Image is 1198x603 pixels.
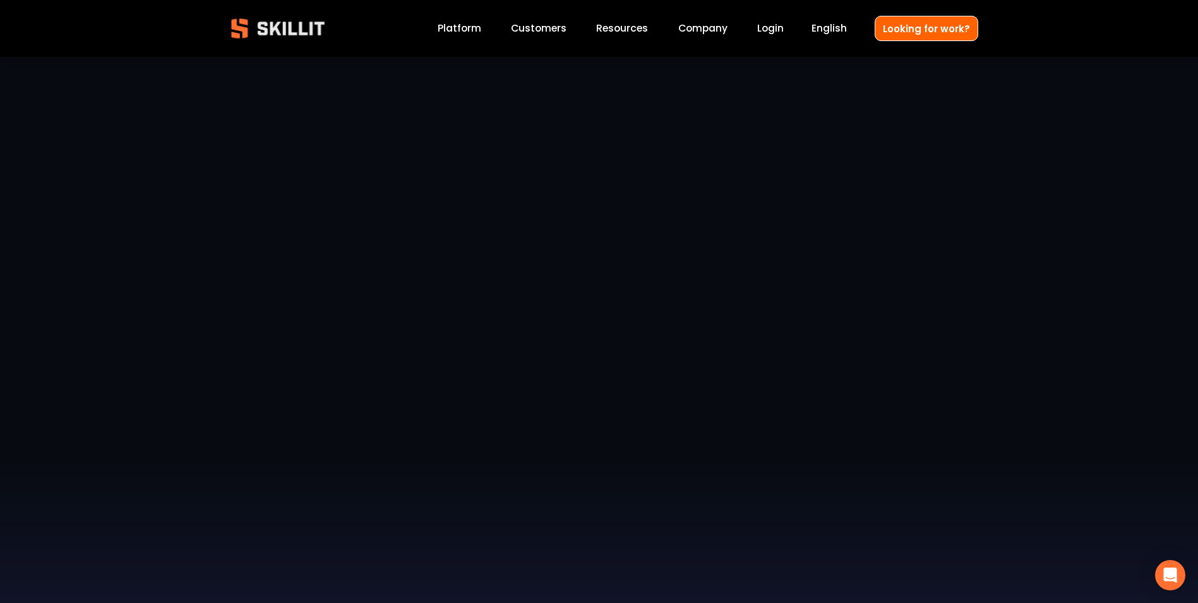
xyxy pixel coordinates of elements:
[596,21,648,35] span: Resources
[812,20,847,37] div: language picker
[438,20,481,37] a: Platform
[596,20,648,37] a: folder dropdown
[875,16,978,40] a: Looking for work?
[812,21,847,35] span: English
[757,20,784,37] a: Login
[1155,560,1185,590] div: Open Intercom Messenger
[220,142,978,569] iframe: Jack Nix Full Interview Skillit Testimonial
[220,9,335,47] img: Skillit
[678,20,728,37] a: Company
[511,20,566,37] a: Customers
